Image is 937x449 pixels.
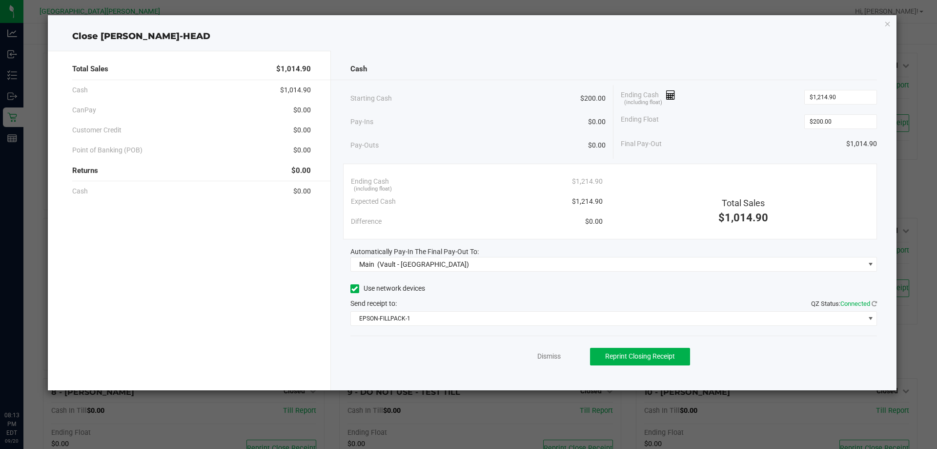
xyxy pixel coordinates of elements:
span: Starting Cash [350,93,392,104]
iframe: Resource center [10,371,39,400]
span: Ending Cash [351,176,389,187]
div: Close [PERSON_NAME]-HEAD [48,30,897,43]
span: $0.00 [293,125,311,135]
span: Main [359,260,374,268]
span: Difference [351,216,382,227]
span: Point of Banking (POB) [72,145,143,155]
span: QZ Status: [811,300,877,307]
span: Pay-Ins [350,117,373,127]
label: Use network devices [350,283,425,294]
span: Customer Credit [72,125,122,135]
span: $200.00 [580,93,606,104]
span: $1,014.90 [718,212,768,224]
button: Reprint Closing Receipt [590,348,690,365]
span: (including float) [354,185,392,193]
span: Reprint Closing Receipt [605,352,675,360]
span: $1,014.90 [276,64,311,75]
span: $0.00 [293,105,311,115]
span: Total Sales [722,198,765,208]
span: Ending Cash [621,90,675,105]
span: Ending Float [621,114,659,129]
span: $0.00 [585,216,603,227]
span: Total Sales [72,64,108,75]
span: Connected [840,300,870,307]
span: Final Pay-Out [621,139,662,149]
span: $0.00 [291,165,311,176]
span: Cash [72,85,88,95]
span: Pay-Outs [350,140,379,150]
span: $1,014.90 [846,139,877,149]
span: EPSON-FILLPACK-1 [351,312,865,325]
span: CanPay [72,105,96,115]
span: $1,014.90 [280,85,311,95]
span: (including float) [624,99,662,107]
span: Automatically Pay-In The Final Pay-Out To: [350,248,479,256]
span: (Vault - [GEOGRAPHIC_DATA]) [377,260,469,268]
span: Send receipt to: [350,299,397,307]
div: Returns [72,160,311,181]
span: $1,214.90 [572,196,603,207]
span: Cash [350,64,367,75]
span: $0.00 [293,186,311,196]
a: Dismiss [537,351,561,362]
span: $0.00 [588,140,606,150]
span: $0.00 [588,117,606,127]
span: $1,214.90 [572,176,603,187]
span: Cash [72,186,88,196]
span: Expected Cash [351,196,396,207]
span: $0.00 [293,145,311,155]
